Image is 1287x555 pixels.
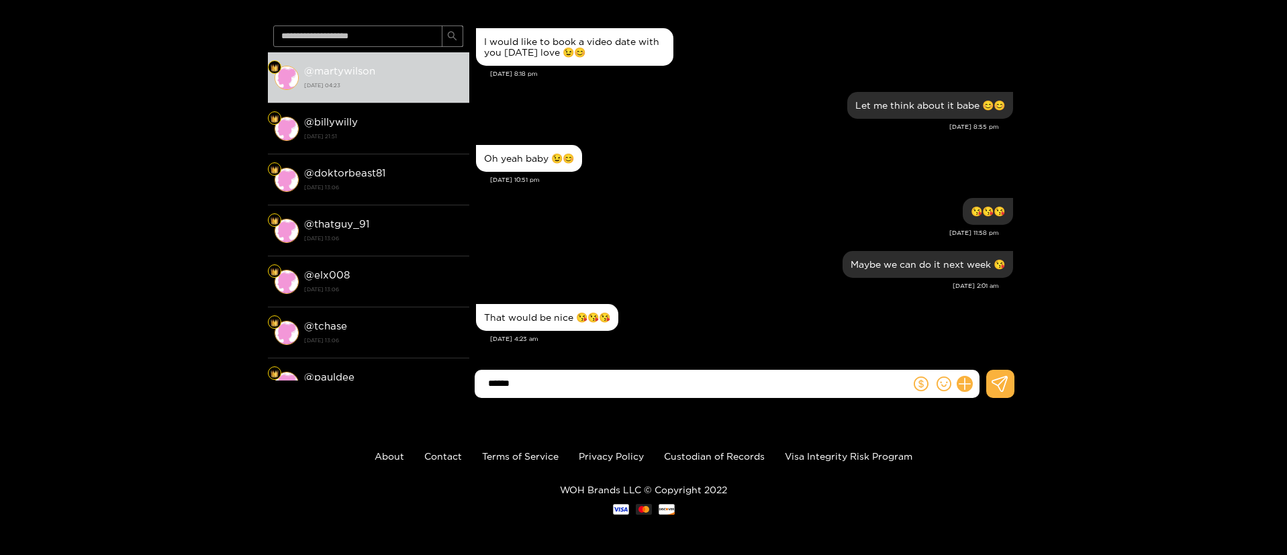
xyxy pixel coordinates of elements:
strong: @ doktorbeast81 [304,167,385,179]
button: dollar [911,374,931,394]
img: Fan Level [271,64,279,72]
div: Aug. 26, 8:55 pm [847,92,1013,119]
img: conversation [275,219,299,243]
div: Aug. 27, 4:23 am [476,304,618,331]
strong: @ tchase [304,320,347,332]
div: [DATE] 4:23 am [490,334,1013,344]
strong: [DATE] 13:06 [304,181,463,193]
img: conversation [275,321,299,345]
strong: @ billywilly [304,116,358,128]
a: Visa Integrity Risk Program [785,451,912,461]
a: About [375,451,404,461]
strong: @ elx008 [304,269,350,281]
div: Let me think about it babe 😊😊 [855,100,1005,111]
div: Aug. 26, 11:58 pm [963,198,1013,225]
strong: @ martywilson [304,65,375,77]
img: Fan Level [271,217,279,225]
img: Fan Level [271,268,279,276]
span: dollar [914,376,928,391]
img: conversation [275,372,299,396]
strong: [DATE] 04:23 [304,79,463,91]
div: Aug. 26, 8:18 pm [476,28,673,66]
img: Fan Level [271,166,279,174]
div: Aug. 27, 2:01 am [843,251,1013,278]
div: [DATE] 2:01 am [476,281,999,291]
div: Maybe we can do it next week 😘 [851,259,1005,270]
img: conversation [275,117,299,141]
div: 😘😘😘 [971,206,1005,217]
strong: @ pauldee [304,371,354,383]
strong: [DATE] 13:06 [304,232,463,244]
img: Fan Level [271,370,279,378]
span: smile [937,376,951,391]
div: [DATE] 8:18 pm [490,69,1013,79]
div: [DATE] 10:51 pm [490,175,1013,185]
strong: [DATE] 13:06 [304,334,463,346]
a: Terms of Service [482,451,559,461]
img: conversation [275,168,299,192]
div: I would like to book a video date with you [DATE] love 😉😊 [484,36,665,58]
img: conversation [275,66,299,90]
a: Privacy Policy [579,451,644,461]
div: [DATE] 8:55 pm [476,122,999,132]
img: conversation [275,270,299,294]
a: Custodian of Records [664,451,765,461]
a: Contact [424,451,462,461]
strong: [DATE] 13:06 [304,283,463,295]
span: search [447,31,457,42]
div: That would be nice 😘😘😘 [484,312,610,323]
strong: [DATE] 21:51 [304,130,463,142]
div: [DATE] 11:58 pm [476,228,999,238]
img: Fan Level [271,115,279,123]
div: Oh yeah baby 😉😊 [484,153,574,164]
strong: @ thatguy_91 [304,218,369,230]
button: search [442,26,463,47]
div: Aug. 26, 10:51 pm [476,145,582,172]
img: Fan Level [271,319,279,327]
